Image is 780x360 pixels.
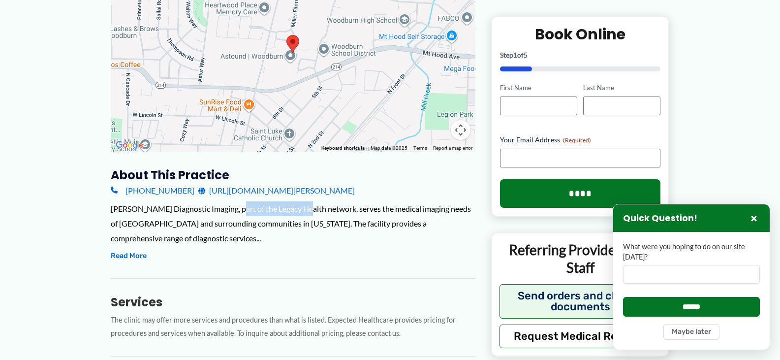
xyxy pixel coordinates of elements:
p: Referring Providers and Staff [499,241,661,277]
button: Read More [111,250,147,262]
button: Request Medical Records [499,324,661,348]
a: [PHONE_NUMBER] [111,183,194,198]
button: Send orders and clinical documents [499,284,661,318]
label: Your Email Address [500,135,661,145]
h3: Services [111,295,475,310]
span: 1 [513,51,517,59]
span: (Required) [563,136,591,144]
h3: About this practice [111,167,475,183]
h3: Quick Question! [623,213,697,224]
img: Google [113,139,146,152]
p: The clinic may offer more services and procedures than what is listed. Expected Healthcare provid... [111,314,475,340]
label: What were you hoping to do on our site [DATE]? [623,242,760,262]
button: Maybe later [663,324,719,340]
button: Close [748,212,760,224]
a: [URL][DOMAIN_NAME][PERSON_NAME] [198,183,355,198]
a: Open this area in Google Maps (opens a new window) [113,139,146,152]
label: Last Name [583,83,660,93]
label: First Name [500,83,577,93]
span: 5 [524,51,528,59]
a: Report a map error [433,145,472,151]
span: Map data ©2025 [371,145,407,151]
button: Keyboard shortcuts [321,145,365,152]
a: Terms (opens in new tab) [413,145,427,151]
h2: Book Online [500,25,661,44]
button: Map camera controls [451,120,470,140]
p: Step of [500,52,661,59]
div: [PERSON_NAME] Diagnostic Imaging, part of the Legacy Health network, serves the medical imaging n... [111,201,475,245]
